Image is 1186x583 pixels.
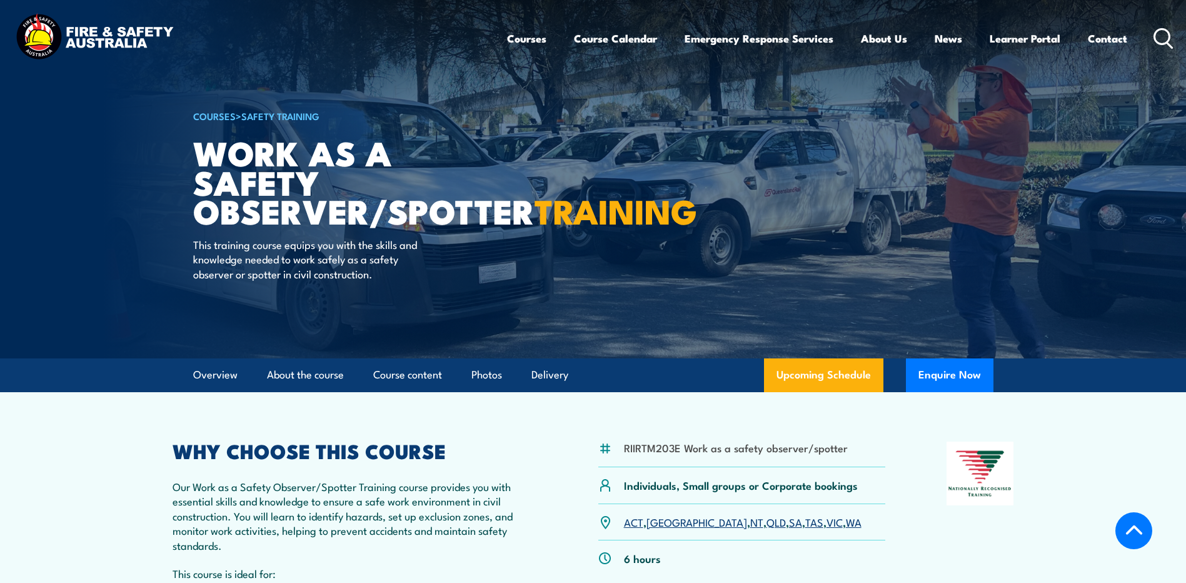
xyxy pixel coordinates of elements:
[1088,22,1127,55] a: Contact
[471,358,502,392] a: Photos
[267,358,344,392] a: About the course
[827,514,843,529] a: VIC
[173,479,538,552] p: Our Work as a Safety Observer/Spotter Training course provides you with essential skills and know...
[535,184,697,236] strong: TRAINING
[193,138,502,225] h1: Work as a Safety Observer/Spotter
[947,442,1014,505] img: Nationally Recognised Training logo.
[624,478,858,492] p: Individuals, Small groups or Corporate bookings
[764,358,883,392] a: Upcoming Schedule
[193,108,502,123] h6: >
[193,358,238,392] a: Overview
[861,22,907,55] a: About Us
[193,237,421,281] p: This training course equips you with the skills and knowledge needed to work safely as a safety o...
[624,551,661,565] p: 6 hours
[173,442,538,459] h2: WHY CHOOSE THIS COURSE
[789,514,802,529] a: SA
[685,22,833,55] a: Emergency Response Services
[241,109,319,123] a: Safety Training
[935,22,962,55] a: News
[766,514,786,529] a: QLD
[846,514,862,529] a: WA
[624,440,848,455] li: RIIRTM203E Work as a safety observer/spotter
[173,566,538,580] p: This course is ideal for:
[624,515,862,529] p: , , , , , , ,
[906,358,993,392] button: Enquire Now
[805,514,823,529] a: TAS
[531,358,568,392] a: Delivery
[507,22,546,55] a: Courses
[990,22,1060,55] a: Learner Portal
[624,514,643,529] a: ACT
[574,22,657,55] a: Course Calendar
[373,358,442,392] a: Course content
[193,109,236,123] a: COURSES
[646,514,747,529] a: [GEOGRAPHIC_DATA]
[750,514,763,529] a: NT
